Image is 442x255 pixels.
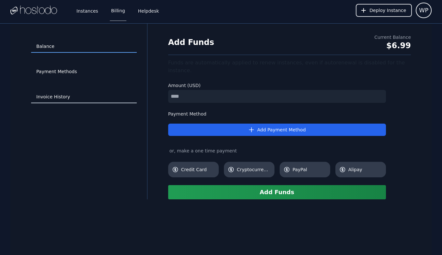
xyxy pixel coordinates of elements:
[31,66,137,78] a: Payment Methods
[369,7,406,14] span: Deploy Instance
[181,166,215,173] span: Credit Card
[168,59,411,74] div: Funds are automatically applied to renew instances, even if autorenewal is disabled for the insta...
[416,3,432,18] button: User menu
[31,40,137,53] a: Balance
[168,148,386,154] div: or, make a one time payment
[168,111,386,117] label: Payment Method
[31,91,137,103] a: Invoice History
[168,185,386,199] button: Add Funds
[168,82,386,89] label: Amount (USD)
[419,6,428,15] span: WP
[374,34,411,40] div: Current Balance
[356,4,412,17] button: Deploy Instance
[293,166,326,173] span: PayPal
[10,6,57,15] img: Logo
[168,124,386,136] button: Add Payment Method
[348,166,382,173] span: Alipay
[374,40,411,51] div: $6.99
[237,166,271,173] span: Cryptocurrency
[168,37,214,48] h1: Add Funds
